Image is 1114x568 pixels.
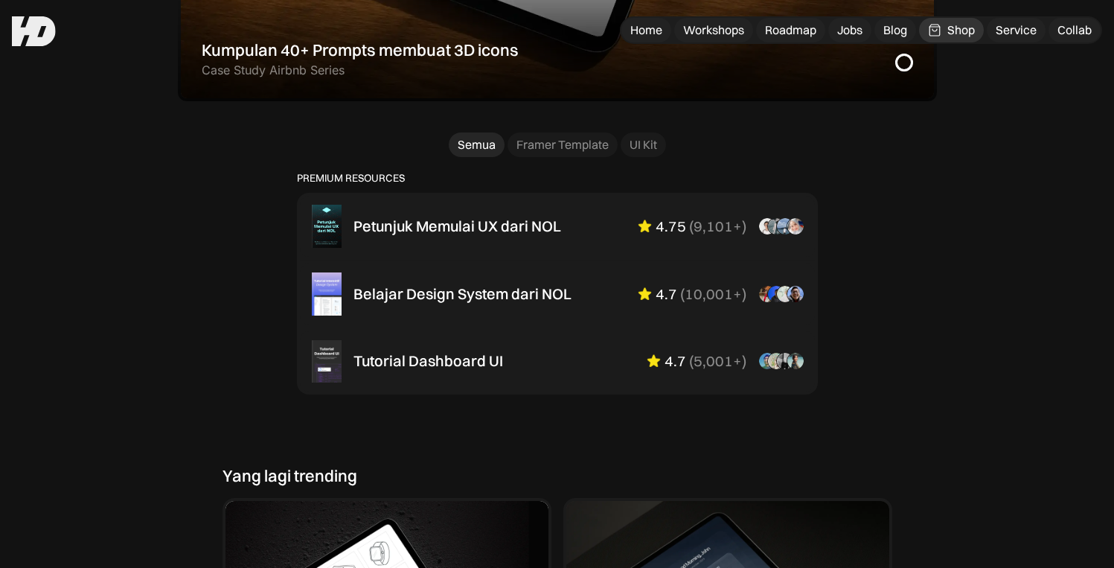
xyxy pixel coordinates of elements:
div: Blog [883,22,907,38]
div: Semua [458,137,496,153]
div: Jobs [837,22,862,38]
div: 10,001+ [685,285,742,303]
a: Collab [1049,18,1101,42]
div: 4.7 [656,285,677,303]
a: Home [621,18,671,42]
div: 4.75 [656,217,686,235]
a: Tutorial Dashboard UI4.7(5,001+) [300,331,815,392]
a: Jobs [828,18,871,42]
a: Workshops [674,18,753,42]
div: ( [689,217,694,235]
div: ( [680,285,685,303]
a: Blog [874,18,916,42]
div: UI Kit [630,137,657,153]
div: Shop [947,22,975,38]
div: Yang lagi trending [223,466,357,485]
div: Tutorial Dashboard UI [353,352,503,370]
div: Home [630,22,662,38]
div: 9,101+ [694,217,742,235]
div: ( [689,352,694,370]
a: Petunjuk Memulai UX dari NOL4.75(9,101+) [300,196,815,257]
div: ) [742,285,746,303]
div: 4.7 [665,352,686,370]
div: Framer Template [516,137,609,153]
div: ) [742,217,746,235]
a: Roadmap [756,18,825,42]
a: Shop [919,18,984,42]
div: Petunjuk Memulai UX dari NOL [353,217,561,235]
a: Service [987,18,1046,42]
div: Service [996,22,1037,38]
div: Roadmap [765,22,816,38]
a: Belajar Design System dari NOL4.7(10,001+) [300,264,815,325]
div: ) [742,352,746,370]
div: Collab [1057,22,1092,38]
div: Workshops [683,22,744,38]
p: PREMIUM RESOURCES [297,172,818,185]
div: 5,001+ [694,352,742,370]
div: Belajar Design System dari NOL [353,285,572,303]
